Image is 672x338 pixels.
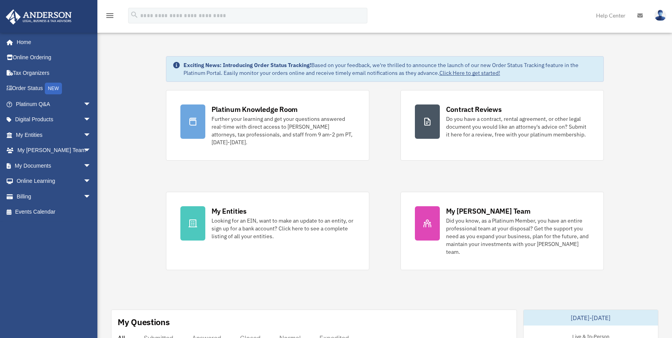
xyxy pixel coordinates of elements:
[83,143,99,159] span: arrow_drop_down
[439,69,500,76] a: Click Here to get started!
[5,189,103,204] a: Billingarrow_drop_down
[212,104,298,114] div: Platinum Knowledge Room
[4,9,74,25] img: Anderson Advisors Platinum Portal
[212,217,355,240] div: Looking for an EIN, want to make an update to an entity, or sign up for a bank account? Click her...
[105,14,115,20] a: menu
[212,206,247,216] div: My Entities
[83,173,99,189] span: arrow_drop_down
[83,189,99,205] span: arrow_drop_down
[5,34,99,50] a: Home
[83,127,99,143] span: arrow_drop_down
[400,90,604,161] a: Contract Reviews Do you have a contract, rental agreement, or other legal document you would like...
[5,158,103,173] a: My Documentsarrow_drop_down
[446,115,589,138] div: Do you have a contract, rental agreement, or other legal document you would like an attorney's ad...
[5,204,103,220] a: Events Calendar
[45,83,62,94] div: NEW
[5,143,103,158] a: My [PERSON_NAME] Teamarrow_drop_down
[5,112,103,127] a: Digital Productsarrow_drop_down
[5,65,103,81] a: Tax Organizers
[83,112,99,128] span: arrow_drop_down
[5,127,103,143] a: My Entitiesarrow_drop_down
[83,158,99,174] span: arrow_drop_down
[5,96,103,112] a: Platinum Q&Aarrow_drop_down
[183,61,597,77] div: Based on your feedback, we're thrilled to announce the launch of our new Order Status Tracking fe...
[5,173,103,189] a: Online Learningarrow_drop_down
[400,192,604,270] a: My [PERSON_NAME] Team Did you know, as a Platinum Member, you have an entire professional team at...
[446,206,531,216] div: My [PERSON_NAME] Team
[166,192,369,270] a: My Entities Looking for an EIN, want to make an update to an entity, or sign up for a bank accoun...
[654,10,666,21] img: User Pic
[212,115,355,146] div: Further your learning and get your questions answered real-time with direct access to [PERSON_NAM...
[183,62,311,69] strong: Exciting News: Introducing Order Status Tracking!
[524,310,658,326] div: [DATE]-[DATE]
[5,50,103,65] a: Online Ordering
[166,90,369,161] a: Platinum Knowledge Room Further your learning and get your questions answered real-time with dire...
[105,11,115,20] i: menu
[446,104,502,114] div: Contract Reviews
[446,217,589,256] div: Did you know, as a Platinum Member, you have an entire professional team at your disposal? Get th...
[130,11,139,19] i: search
[118,316,170,328] div: My Questions
[5,81,103,97] a: Order StatusNEW
[83,96,99,112] span: arrow_drop_down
